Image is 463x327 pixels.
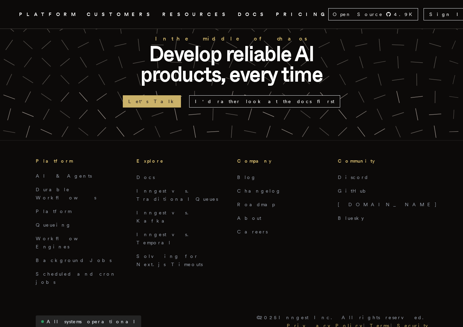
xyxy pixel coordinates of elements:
[237,188,281,194] a: Changelog
[36,236,94,249] a: Workflow Engines
[36,222,71,228] a: Queueing
[237,202,275,207] a: Roadmap
[136,210,193,224] a: Inngest vs. Kafka
[338,175,369,180] a: Discord
[136,232,193,245] a: Inngest vs. Temporal
[162,10,230,19] button: RESOURCES
[87,10,154,19] a: CUSTOMERS
[136,157,226,165] h3: Explore
[36,209,71,214] a: Platform
[36,173,92,179] a: AI & Agents
[19,10,79,19] button: PLATFORM
[237,229,268,234] a: Careers
[136,188,218,202] a: Inngest vs. Traditional Queues
[237,215,261,221] a: About
[123,44,341,84] p: Develop reliable AI products, every time
[257,313,428,322] p: © 2025 Inngest Inc. All rights reserved.
[36,271,116,285] a: Scheduled and cron jobs
[394,11,416,18] span: 4.9 K
[36,187,96,200] a: Durable Workflows
[338,202,437,207] a: [DOMAIN_NAME]
[237,157,327,165] h3: Company
[276,10,328,19] a: PRICING
[136,254,203,267] a: Solving for Next.js Timeouts
[333,11,383,18] span: Open Source
[338,215,364,221] a: Bluesky
[36,258,112,263] a: Background Jobs
[237,175,257,180] a: Blog
[338,157,428,165] h3: Community
[36,157,126,165] h3: Platform
[123,95,181,108] a: Let's Talk
[338,188,370,194] a: GitHub
[238,10,268,19] a: DOCS
[189,95,340,108] a: I'd rather look at the docs first
[136,175,155,180] a: Docs
[123,34,341,44] h2: In the middle of chaos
